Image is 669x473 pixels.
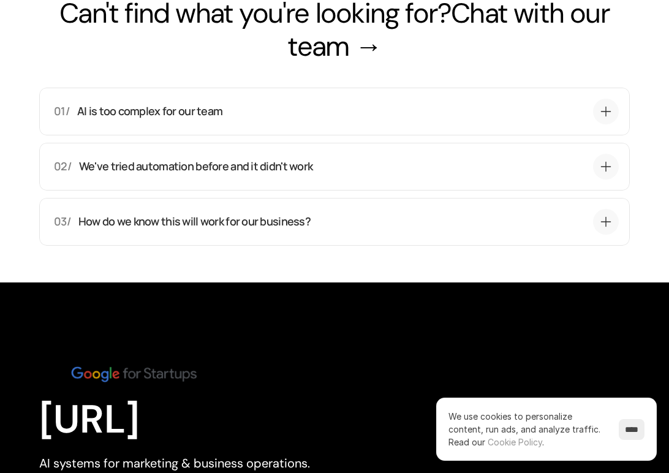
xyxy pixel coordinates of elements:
[54,104,70,119] p: 01/
[54,159,72,175] p: 02/
[488,437,542,447] a: Cookie Policy
[54,214,71,230] p: 03/
[448,437,544,447] span: Read our .
[77,104,575,119] p: AI is too complex for our team
[448,410,607,448] p: We use cookies to personalize content, run ads, and analyze traffic.
[39,455,630,472] p: AI systems for marketing & business operations.
[79,159,575,175] p: We've tried automation before and it didn't work
[78,214,575,230] p: How do we know this will work for our business?
[39,396,630,444] p: [URL]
